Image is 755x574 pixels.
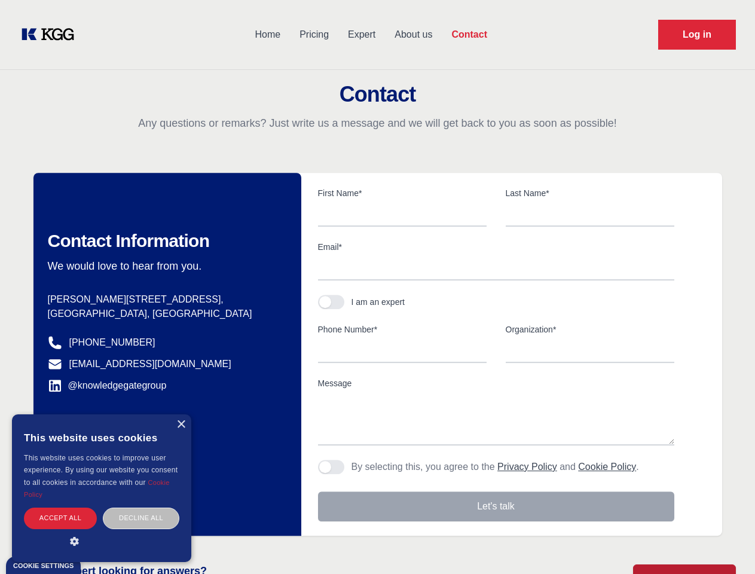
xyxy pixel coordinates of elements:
[695,517,755,574] iframe: Chat Widget
[385,19,442,50] a: About us
[318,323,487,335] label: Phone Number*
[318,187,487,199] label: First Name*
[24,479,170,498] a: Cookie Policy
[48,292,282,307] p: [PERSON_NAME][STREET_ADDRESS],
[578,462,636,472] a: Cookie Policy
[13,563,74,569] div: Cookie settings
[24,508,97,529] div: Accept all
[69,357,231,371] a: [EMAIL_ADDRESS][DOMAIN_NAME]
[338,19,385,50] a: Expert
[506,323,674,335] label: Organization*
[48,230,282,252] h2: Contact Information
[103,508,179,529] div: Decline all
[442,19,497,50] a: Contact
[14,83,741,106] h2: Contact
[290,19,338,50] a: Pricing
[318,241,674,253] label: Email*
[14,116,741,130] p: Any questions or remarks? Just write us a message and we will get back to you as soon as possible!
[176,420,185,429] div: Close
[318,377,674,389] label: Message
[658,20,736,50] a: Request Demo
[69,335,155,350] a: [PHONE_NUMBER]
[19,25,84,44] a: KOL Knowledge Platform: Talk to Key External Experts (KEE)
[318,491,674,521] button: Let's talk
[24,423,179,452] div: This website uses cookies
[245,19,290,50] a: Home
[48,378,167,393] a: @knowledgegategroup
[48,307,282,321] p: [GEOGRAPHIC_DATA], [GEOGRAPHIC_DATA]
[506,187,674,199] label: Last Name*
[351,460,639,474] p: By selecting this, you agree to the and .
[497,462,557,472] a: Privacy Policy
[48,259,282,273] p: We would love to hear from you.
[24,454,178,487] span: This website uses cookies to improve user experience. By using our website you consent to all coo...
[351,296,405,308] div: I am an expert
